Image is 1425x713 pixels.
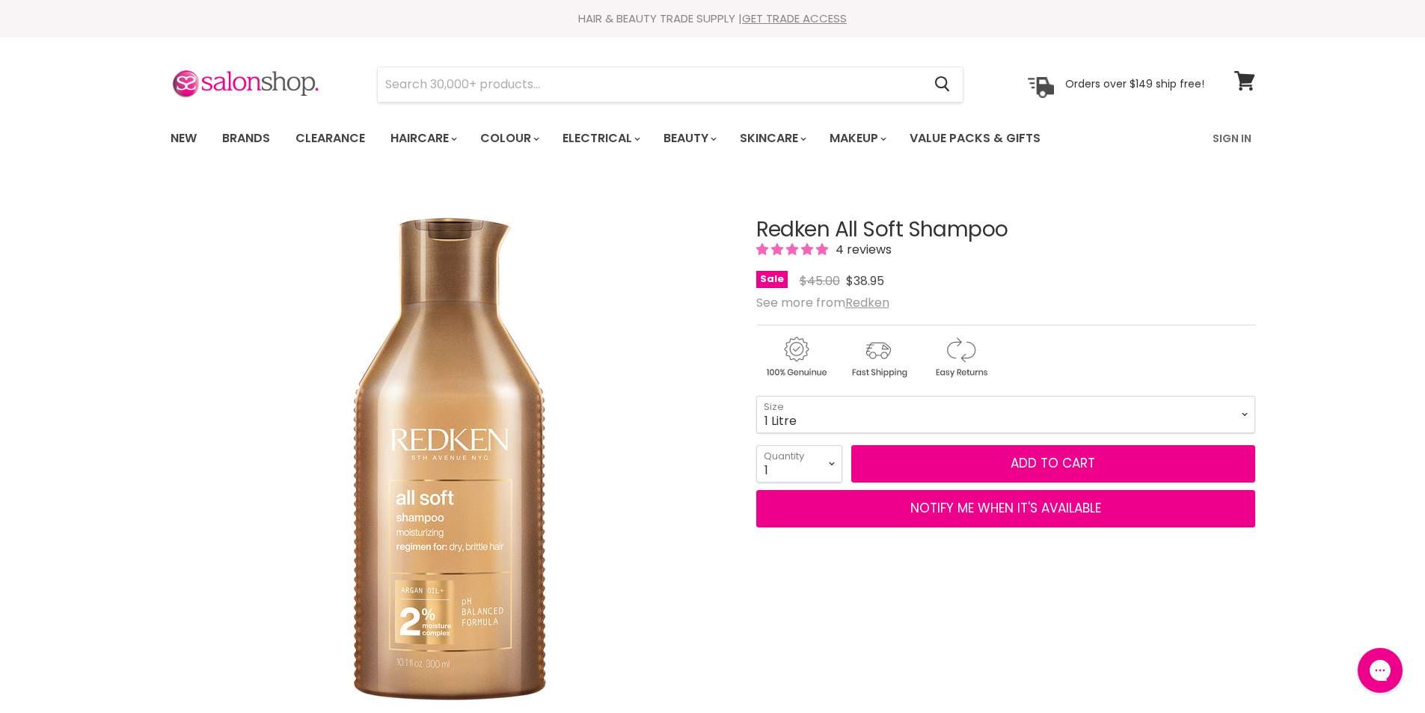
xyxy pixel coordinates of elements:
[839,334,918,380] img: shipping.gif
[923,67,963,102] button: Search
[551,123,649,154] a: Electrical
[211,123,281,154] a: Brands
[378,67,923,102] input: Search
[845,294,889,311] a: Redken
[1350,643,1410,698] iframe: Gorgias live chat messenger
[159,117,1128,160] ul: Main menu
[756,445,842,483] select: Quantity
[469,123,548,154] a: Colour
[152,11,1274,26] div: HAIR & BEAUTY TRADE SUPPLY |
[756,490,1255,527] button: NOTIFY ME WHEN IT'S AVAILABLE
[379,123,466,154] a: Haircare
[756,218,1255,242] h1: Redken All Soft Shampoo
[756,334,836,380] img: genuine.gif
[921,334,1000,380] img: returns.gif
[159,123,208,154] a: New
[152,117,1274,160] nav: Main
[1011,454,1095,472] span: Add to cart
[831,241,892,258] span: 4 reviews
[284,123,376,154] a: Clearance
[756,294,889,311] span: See more from
[800,272,840,290] span: $45.00
[652,123,726,154] a: Beauty
[898,123,1052,154] a: Value Packs & Gifts
[851,445,1255,483] button: Add to cart
[846,272,884,290] span: $38.95
[729,123,815,154] a: Skincare
[742,10,847,26] a: GET TRADE ACCESS
[818,123,895,154] a: Makeup
[756,271,788,288] span: Sale
[377,67,963,102] form: Product
[756,241,831,258] span: 5.00 stars
[1204,123,1260,154] a: Sign In
[1065,77,1204,91] p: Orders over $149 ship free!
